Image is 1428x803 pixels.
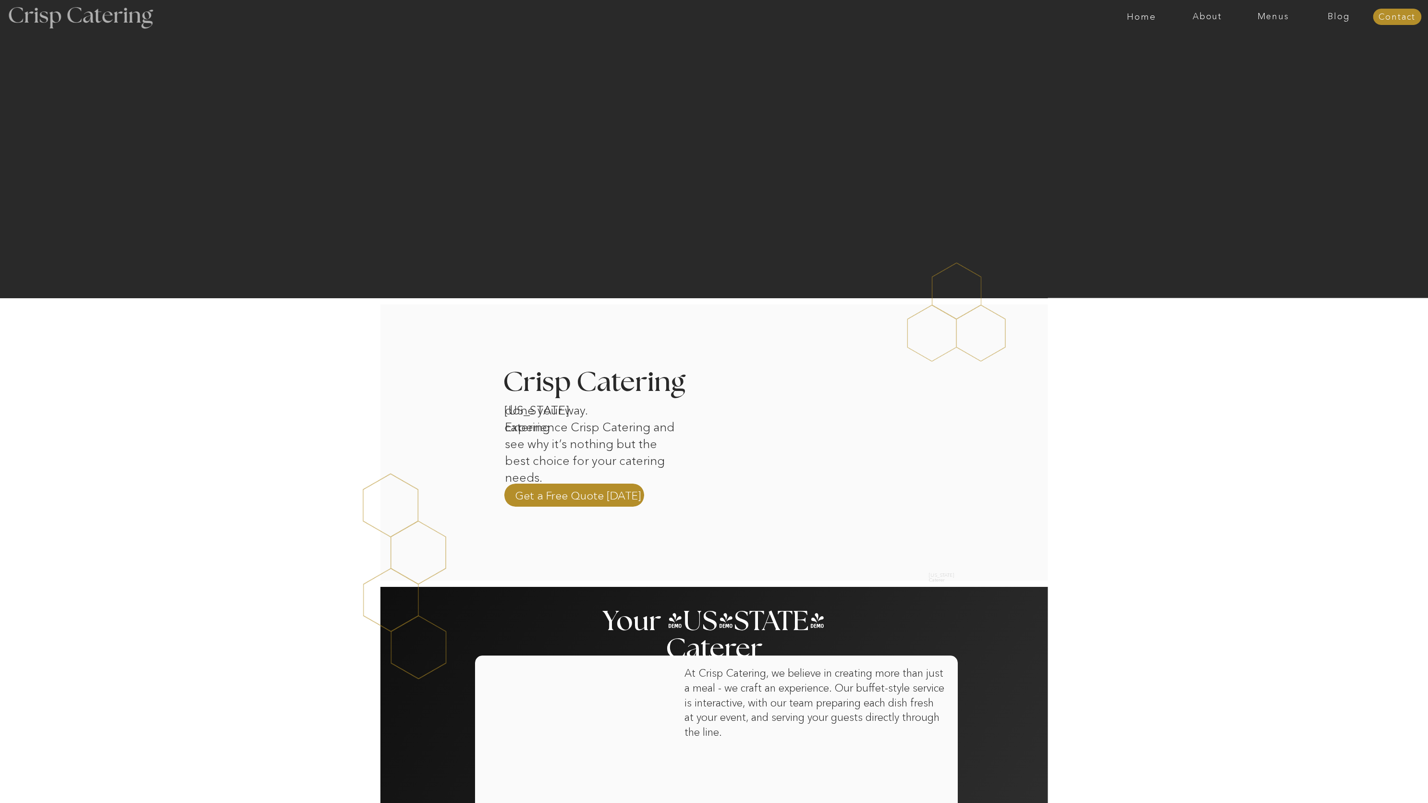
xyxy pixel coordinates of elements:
[1373,12,1421,22] a: Contact
[503,369,710,397] h3: Crisp Catering
[929,573,959,578] h2: [US_STATE] Caterer
[684,666,945,758] p: At Crisp Catering, we believe in creating more than just a meal - we craft an experience. Our buf...
[601,608,828,627] h2: Your [US_STATE] Caterer
[515,488,641,502] a: Get a Free Quote [DATE]
[1109,12,1174,22] a: Home
[504,402,604,414] h1: [US_STATE] catering
[1306,12,1372,22] a: Blog
[1174,12,1240,22] a: About
[505,402,680,463] p: done your way. Experience Crisp Catering and see why it’s nothing but the best choice for your ca...
[1240,12,1306,22] a: Menus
